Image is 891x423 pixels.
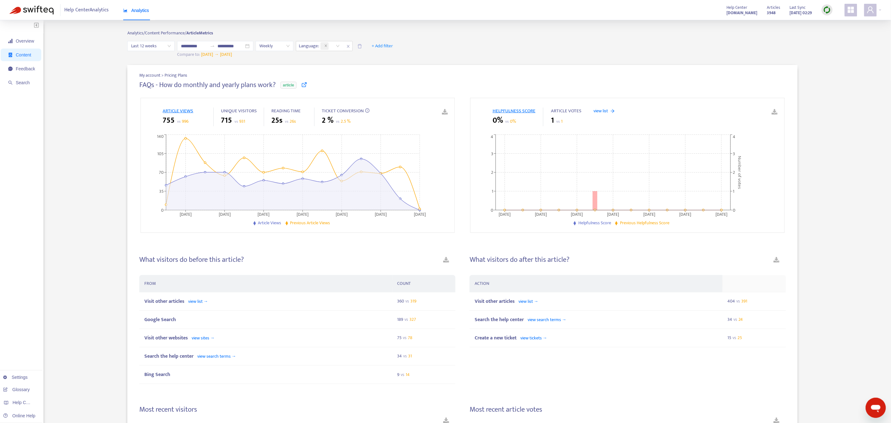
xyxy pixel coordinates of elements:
th: ACTION [470,275,723,292]
span: Search [16,80,30,85]
tspan: 0 [161,207,164,214]
h4: Most recent article votes [470,405,786,414]
span: Last Sync [790,4,806,11]
tspan: 4 [733,133,736,140]
span: 391 [741,297,747,305]
span: area-chart [123,8,128,13]
span: to [210,44,215,49]
span: 78 [408,334,412,341]
span: vs [404,316,408,323]
strong: Article Metrics [186,29,213,37]
span: 319 [410,297,416,305]
tspan: [DATE] [499,211,511,218]
span: ARTICLE VOTES [551,107,581,115]
span: appstore [847,6,855,14]
span: 715 [221,115,232,126]
h4: FAQs - How do monthly and yearly plans work? [139,81,276,89]
th: FROM [139,275,392,292]
tspan: 4 [491,133,493,140]
span: Bing Search [144,370,170,379]
span: 31 [408,352,412,360]
tspan: Number of votes [736,156,744,189]
tspan: [DATE] [535,211,547,218]
span: 15 [728,334,732,341]
span: view tickets → [520,334,547,342]
tspan: 1 [492,188,493,195]
span: Feedback [16,66,35,71]
tspan: [DATE] [297,211,309,218]
span: 2.5 % [341,118,350,125]
span: Analytics/ Content Performance/ [127,29,186,37]
span: 931 [239,118,245,125]
th: COUNT [392,275,456,292]
span: user [867,6,874,14]
button: + Add filter [367,41,398,51]
span: vs [557,118,560,125]
tspan: 0 [733,207,736,214]
span: view list → [188,298,208,305]
span: 0% [493,115,503,126]
img: Swifteq [9,6,54,15]
span: delete [357,44,362,49]
tspan: [DATE] [607,211,619,218]
a: [DOMAIN_NAME] [727,9,758,16]
tspan: 1 [733,188,735,195]
span: UNIQUE VISITORS [221,107,257,115]
span: vs [506,118,509,125]
span: Pricing Plans [165,72,187,79]
tspan: [DATE] [680,211,691,218]
tspan: 35 [159,188,164,195]
span: 25 [738,334,742,341]
span: Search the help center [144,352,194,361]
span: close [324,44,327,48]
span: view list [593,108,608,114]
span: Helpfulness Score [578,219,611,226]
tspan: 3 [491,150,493,157]
span: 996 [182,118,188,125]
span: Previous Helpfulness Score [620,219,669,226]
span: 26s [290,118,296,125]
a: Glossary [3,387,30,392]
span: 34 [728,316,732,323]
span: 0% [510,118,516,125]
span: HELPFULNESS SCORE [493,107,535,115]
span: → [214,51,219,58]
span: search [8,80,13,85]
span: close [344,43,352,50]
tspan: 70 [159,169,164,176]
span: 327 [409,316,416,323]
tspan: [DATE] [414,211,426,218]
span: Help Centers [13,400,38,405]
h4: What visitors do before this article? [139,256,244,264]
tspan: [DATE] [218,211,230,218]
span: 755 [163,115,175,126]
span: Create a new ticket [475,334,517,342]
span: [DATE] [201,51,213,58]
span: 1 [561,118,563,125]
tspan: [DATE] [715,211,727,218]
span: signal [8,39,13,43]
span: vs [177,118,181,125]
span: vs [285,118,288,125]
a: Online Help [3,413,35,418]
h4: What visitors do after this article? [470,256,570,264]
tspan: [DATE] [180,211,192,218]
span: 75 [397,334,402,341]
tspan: 140 [157,133,164,140]
tspan: 105 [157,150,164,157]
span: 24 [738,316,743,323]
span: view search terms → [528,316,566,323]
tspan: [DATE] [257,211,269,218]
span: Article Views [258,219,281,226]
span: ARTICLE VIEWS [163,107,194,115]
strong: 3948 [767,9,776,16]
span: vs [405,297,409,305]
tspan: [DATE] [336,211,348,218]
span: [DATE] [220,51,232,58]
span: Google Search [144,315,176,324]
span: vs [336,118,339,125]
span: 360 [397,297,404,305]
tspan: [DATE] [643,211,655,218]
span: 1 [551,115,554,126]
